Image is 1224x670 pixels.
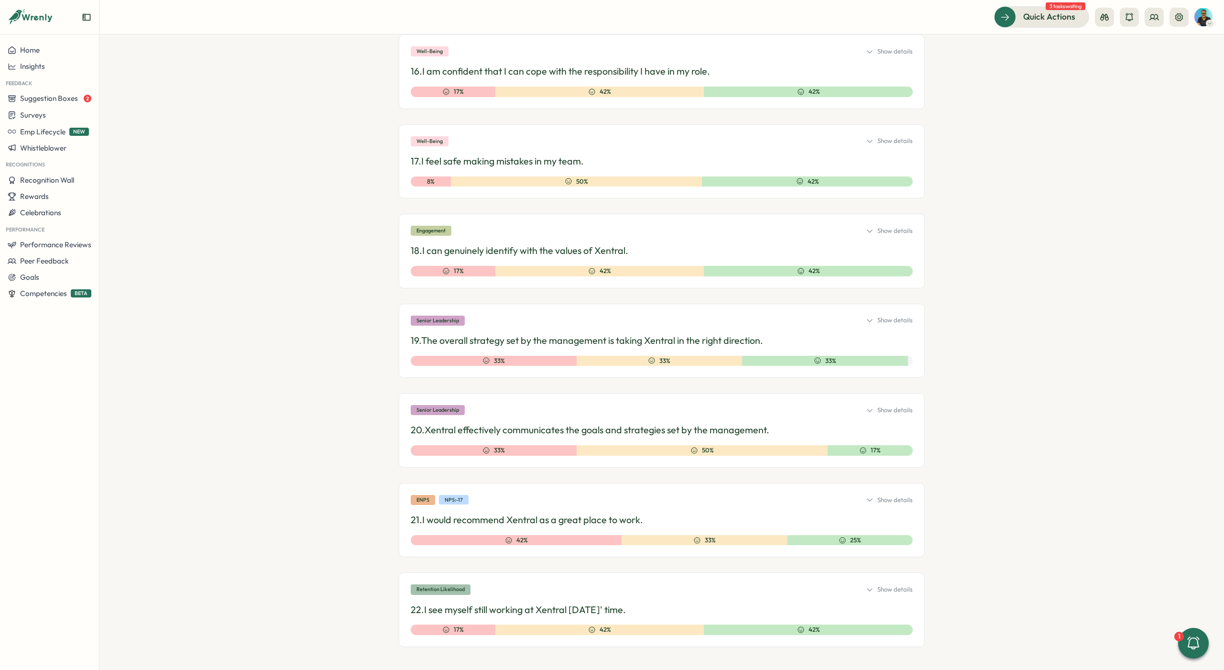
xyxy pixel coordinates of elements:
[411,535,622,546] div: 42%
[411,176,451,187] div: 8%
[702,176,913,187] div: 42%
[704,266,913,276] div: 42%
[411,136,448,146] div: Well-being
[411,316,465,326] div: Senior Leadership
[577,356,743,366] div: 33%
[866,406,913,415] button: Show details
[742,356,908,366] div: 33%
[20,110,46,120] span: Surveys
[20,192,49,201] span: Rewards
[495,87,704,97] div: 42%
[866,585,913,594] button: Show details
[1194,8,1213,26] img: Johannes Keller
[451,176,702,187] div: 50%
[69,128,89,136] span: NEW
[1174,632,1184,641] div: 1
[787,535,913,546] div: 25%
[994,6,1089,27] button: Quick Actions
[84,95,91,102] span: 2
[20,240,91,249] span: Performance Reviews
[411,226,451,236] div: Engagement
[20,143,66,153] span: Whistleblower
[411,154,913,169] p: 17. I feel safe making mistakes in my team.
[82,12,91,22] button: Expand sidebar
[622,535,787,546] div: 33%
[866,496,913,505] button: Show details
[20,273,39,282] span: Goals
[411,266,495,276] div: 17%
[20,176,74,185] span: Recognition Wall
[1178,628,1209,659] button: 1
[411,603,913,617] p: 22. I see myself still working at Xentral [DATE]' time.
[704,87,913,97] div: 42%
[411,513,913,527] p: 21. I would recommend Xentral as a great place to work.
[866,47,913,56] button: Show details
[411,46,448,56] div: Well-being
[20,62,45,71] span: Insights
[704,625,913,635] div: 42%
[411,625,495,635] div: 17%
[495,266,704,276] div: 42%
[828,445,913,456] div: 17%
[866,227,913,235] button: Show details
[20,208,61,217] span: Celebrations
[411,356,577,366] div: 33%
[71,289,91,297] span: BETA
[866,137,913,145] button: Show details
[411,243,913,258] p: 18. I can genuinely identify with the values of Xentral.
[411,405,465,415] div: Senior Leadership
[20,127,66,136] span: Emp Lifecycle
[1046,2,1085,10] span: 3 tasks waiting
[411,87,495,97] div: 17%
[411,423,913,438] p: 20. Xentral effectively communicates the goals and strategies set by the management.
[20,289,67,298] span: Competencies
[495,625,704,635] div: 42%
[20,94,78,103] span: Suggestion Boxes
[411,445,577,456] div: 33%
[20,256,69,265] span: Peer Feedback
[1023,11,1075,23] span: Quick Actions
[866,316,913,325] button: Show details
[411,64,913,79] p: 16. I am confident that I can cope with the responsibility I have in my role.
[439,495,469,505] div: NPS: -17
[411,333,913,348] p: 19. The overall strategy set by the management is taking Xentral in the right direction.
[20,45,40,55] span: Home
[577,445,828,456] div: 50%
[411,495,435,505] div: eNPS
[411,584,470,594] div: Retention Likelihood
